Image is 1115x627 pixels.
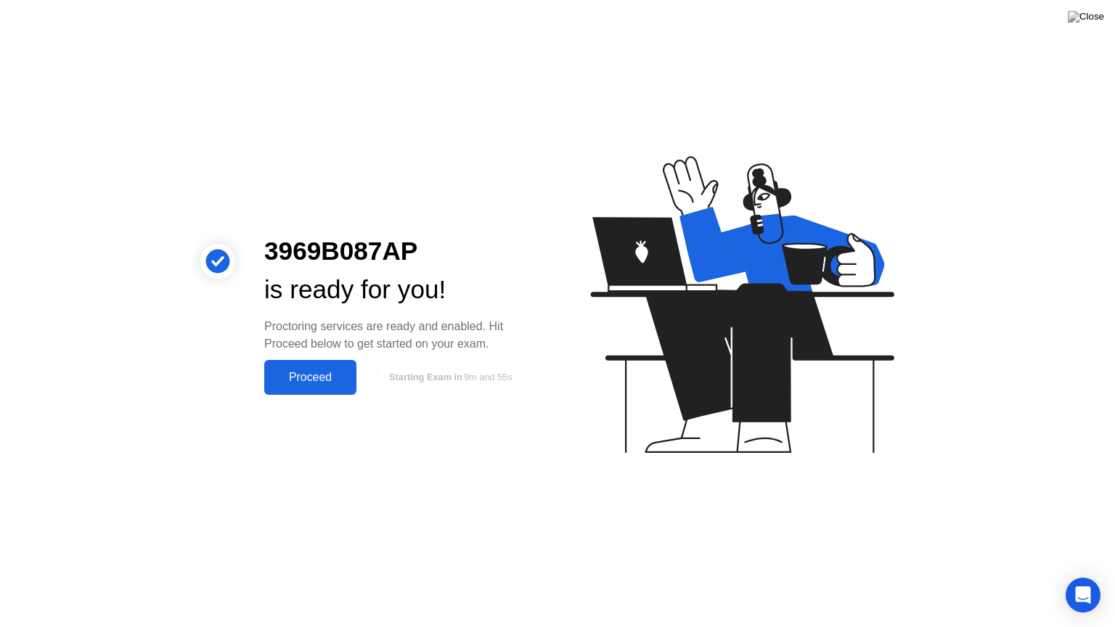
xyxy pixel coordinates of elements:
[1068,11,1104,22] img: Close
[269,371,352,384] div: Proceed
[264,318,534,353] div: Proctoring services are ready and enabled. Hit Proceed below to get started on your exam.
[364,364,534,391] button: Starting Exam in9m and 55s
[264,232,534,271] div: 3969B087AP
[264,360,356,395] button: Proceed
[264,271,534,309] div: is ready for you!
[1066,578,1100,612] div: Open Intercom Messenger
[464,372,512,382] span: 9m and 55s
